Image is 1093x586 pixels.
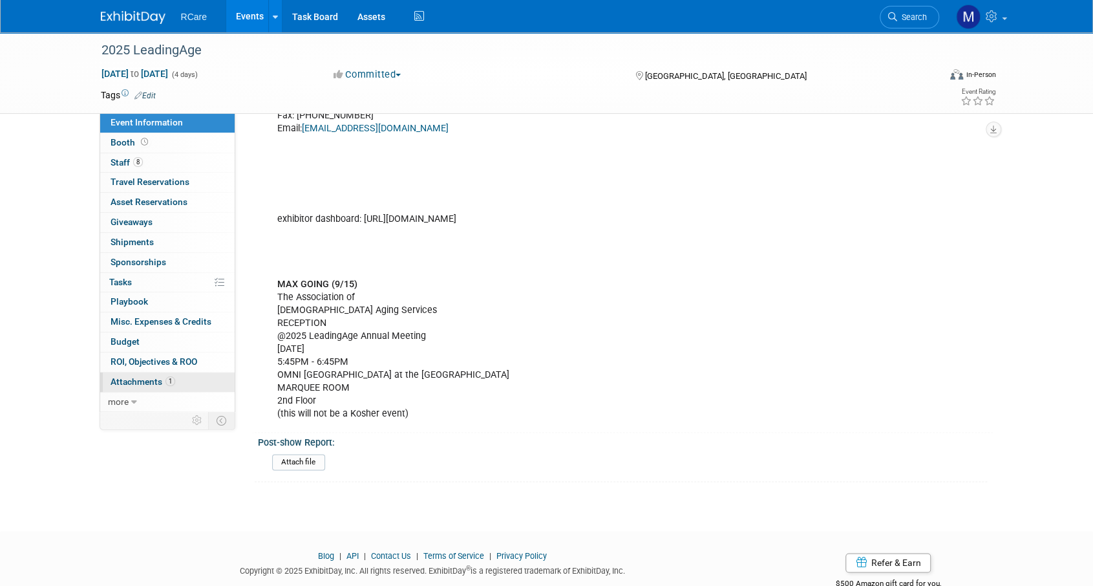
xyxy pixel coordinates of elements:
span: | [361,551,369,561]
a: Misc. Expenses & Credits [100,312,235,332]
td: Tags [101,89,156,102]
img: Mike Andolina [956,5,981,29]
a: Event Information [100,113,235,133]
a: ROI, Objectives & ROO [100,353,235,372]
a: Booth [100,133,235,153]
a: Staff8 [100,153,235,173]
div: In-Person [965,70,995,80]
td: Toggle Event Tabs [208,412,235,429]
span: Event Information [111,117,183,127]
div: Post-show Report: [258,433,987,449]
span: | [486,551,494,561]
a: Privacy Policy [496,551,547,561]
a: Travel Reservations [100,173,235,192]
span: Booth [111,137,151,147]
span: Search [897,12,927,22]
span: RCare [181,12,207,22]
a: Terms of Service [423,551,484,561]
img: Format-Inperson.png [950,69,963,80]
span: Travel Reservations [111,177,189,187]
span: Staff [111,157,143,168]
span: ROI, Objectives & ROO [111,356,197,367]
a: Contact Us [371,551,411,561]
div: 2025 LeadingAge [97,39,920,62]
span: Giveaways [111,217,153,227]
span: | [413,551,421,561]
b: MAX GOING (9/15) [277,279,357,290]
a: Attachments1 [100,373,235,392]
a: Tasks [100,273,235,292]
a: Edit [134,91,156,100]
span: Playbook [111,296,148,307]
a: Playbook [100,292,235,312]
button: Committed [329,68,406,81]
span: [GEOGRAPHIC_DATA], [GEOGRAPHIC_DATA] [645,71,807,81]
span: Attachments [111,376,175,387]
a: Blog [318,551,334,561]
span: (4 days) [171,71,198,79]
a: Asset Reservations [100,193,235,212]
span: Booth not reserved yet [138,137,151,147]
span: | [336,551,345,561]
div: Copyright © 2025 ExhibitDay, Inc. All rights reserved. ExhibitDay is a registered trademark of Ex... [101,562,765,577]
a: Sponsorships [100,253,235,272]
a: Search [880,6,939,28]
a: Giveaways [100,213,235,232]
span: Misc. Expenses & Credits [111,316,211,327]
span: Shipments [111,237,154,247]
span: more [108,396,129,407]
a: more [100,393,235,412]
span: Tasks [109,277,132,287]
a: Refer & Earn [845,553,931,572]
div: Event Format [863,67,996,87]
span: Sponsorships [111,257,166,267]
span: to [129,69,141,79]
a: Budget [100,332,235,352]
a: [EMAIL_ADDRESS][DOMAIN_NAME] [302,123,449,134]
td: Personalize Event Tab Strip [186,412,209,429]
a: API [346,551,359,561]
div: Event Rating [960,89,995,95]
sup: ® [466,565,471,572]
span: Asset Reservations [111,197,187,207]
img: ExhibitDay [101,11,165,24]
a: Shipments [100,233,235,252]
span: Budget [111,336,140,347]
span: 1 [165,376,175,386]
span: [DATE] [DATE] [101,68,169,80]
span: 8 [133,157,143,167]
